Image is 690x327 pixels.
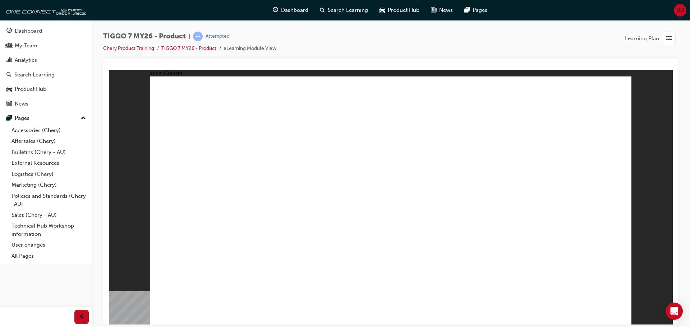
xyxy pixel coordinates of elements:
[224,45,276,53] li: eLearning Module View
[9,210,89,221] a: Sales (Chery - AU)
[473,6,487,14] span: Pages
[666,303,683,320] div: Open Intercom Messenger
[6,115,12,122] span: pages-icon
[15,85,46,93] div: Product Hub
[3,53,89,67] a: Analytics
[9,220,89,239] a: Technical Hub Workshop information
[459,3,493,18] a: pages-iconPages
[388,6,419,14] span: Product Hub
[314,3,374,18] a: search-iconSearch Learning
[6,43,12,49] span: people-icon
[6,72,11,78] span: search-icon
[9,147,89,158] a: Bulletins (Chery - AU)
[9,169,89,180] a: Logistics (Chery)
[15,27,42,35] div: Dashboard
[625,32,678,45] button: Learning Plan
[625,34,659,43] span: Learning Plan
[9,125,89,136] a: Accessories (Chery)
[9,136,89,147] a: Aftersales (Chery)
[9,191,89,210] a: Policies and Standards (Chery -AU)
[9,158,89,169] a: External Resources
[3,112,89,125] button: Pages
[281,6,308,14] span: Dashboard
[379,6,385,15] span: car-icon
[439,6,453,14] span: News
[81,114,86,123] span: up-icon
[79,313,84,322] span: prev-icon
[9,239,89,251] a: User changes
[374,3,425,18] a: car-iconProduct Hub
[3,23,89,112] button: DashboardMy TeamAnalyticsSearch LearningProduct HubNews
[206,33,230,40] div: Attempted
[666,34,672,43] span: list-icon
[4,3,86,17] img: oneconnect
[273,6,278,15] span: guage-icon
[425,3,459,18] a: news-iconNews
[15,114,29,122] div: Pages
[3,39,89,52] a: My Team
[320,6,325,15] span: search-icon
[3,97,89,111] a: News
[14,71,55,79] div: Search Learning
[6,28,12,34] span: guage-icon
[189,32,190,41] span: |
[431,6,436,15] span: news-icon
[674,4,686,17] button: DD
[15,42,37,50] div: My Team
[676,6,684,14] span: DD
[15,56,37,64] div: Analytics
[267,3,314,18] a: guage-iconDashboard
[328,6,368,14] span: Search Learning
[9,251,89,262] a: All Pages
[161,45,216,51] a: TIGGO 7 MY26 - Product
[6,57,12,64] span: chart-icon
[6,101,12,107] span: news-icon
[15,100,28,108] div: News
[193,32,203,41] span: learningRecordVerb_ATTEMPT-icon
[103,32,186,41] span: TIGGO 7 MY26 - Product
[103,45,154,51] a: Chery Product Training
[6,86,12,93] span: car-icon
[9,179,89,191] a: Marketing (Chery)
[3,24,89,38] a: Dashboard
[3,83,89,96] a: Product Hub
[464,6,470,15] span: pages-icon
[3,68,89,81] a: Search Learning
